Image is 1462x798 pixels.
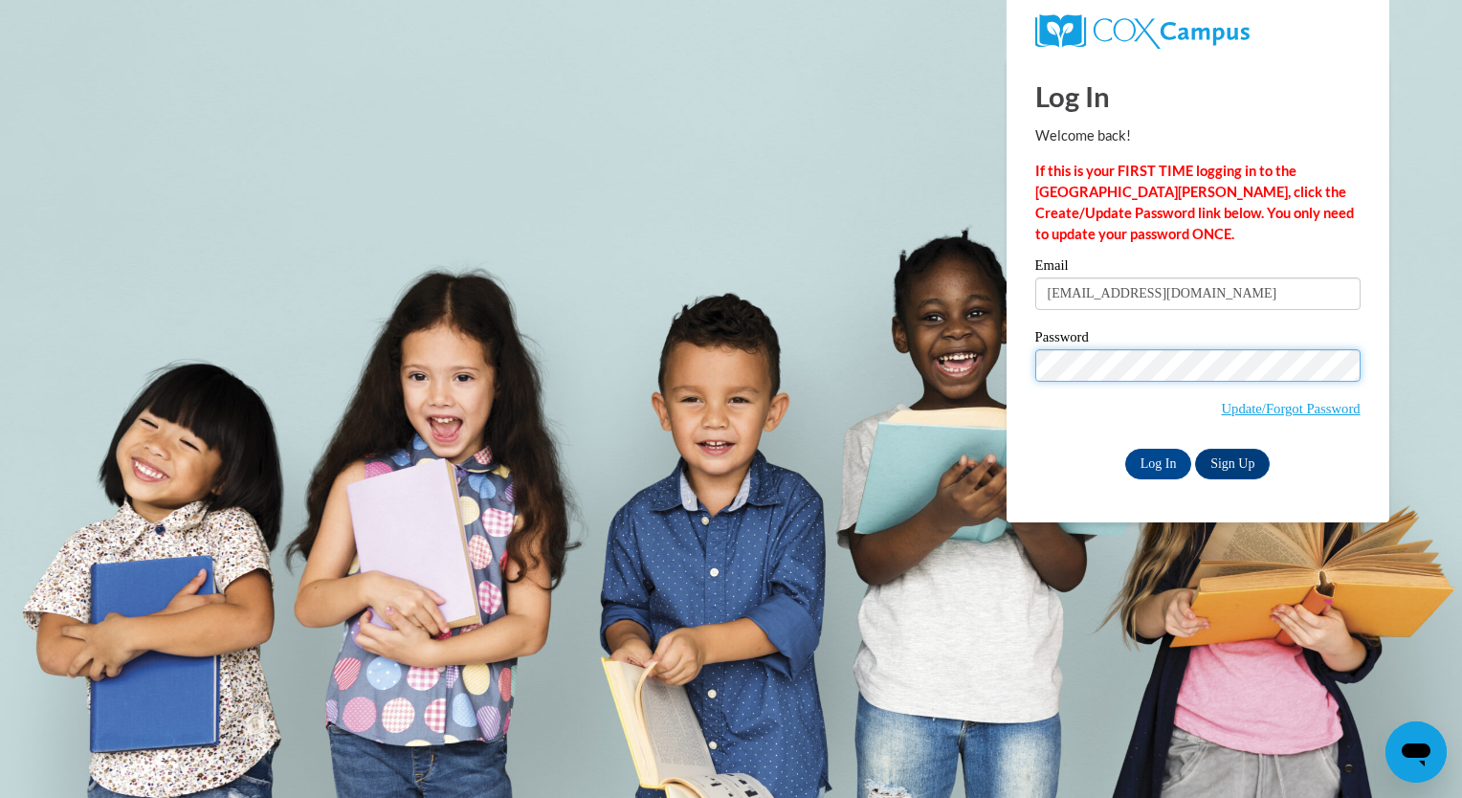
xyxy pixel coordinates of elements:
[1125,449,1192,479] input: Log In
[1035,14,1361,49] a: COX Campus
[1035,125,1361,146] p: Welcome back!
[1195,449,1270,479] a: Sign Up
[1035,163,1354,242] strong: If this is your FIRST TIME logging in to the [GEOGRAPHIC_DATA][PERSON_NAME], click the Create/Upd...
[1385,721,1447,783] iframe: Button to launch messaging window
[1222,401,1361,416] a: Update/Forgot Password
[1035,14,1250,49] img: COX Campus
[1035,258,1361,277] label: Email
[1035,330,1361,349] label: Password
[1035,77,1361,116] h1: Log In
